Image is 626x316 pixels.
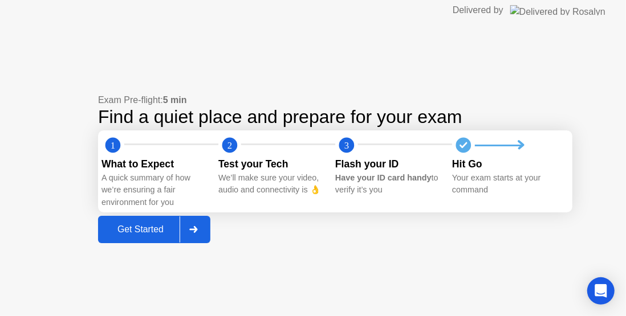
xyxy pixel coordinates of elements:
text: 2 [227,140,232,151]
b: Have your ID card handy [335,173,432,182]
div: Delivered by [453,3,503,17]
button: Get Started [98,216,210,243]
div: Get Started [101,224,180,235]
div: We’ll make sure your video, audio and connectivity is 👌 [218,172,326,196]
div: Open Intercom Messenger [587,277,615,305]
div: Flash your ID [335,157,443,171]
text: 3 [344,140,349,151]
img: Delivered by Rosalyn [510,5,605,15]
text: 1 [111,140,115,151]
div: Hit Go [452,157,560,171]
b: 5 min [163,95,187,105]
div: Your exam starts at your command [452,172,560,196]
div: Find a quiet place and prepare for your exam [98,107,572,127]
div: A quick summary of how we’re ensuring a fair environment for you [101,172,209,209]
div: What to Expect [101,157,209,171]
div: to verify it’s you [335,172,443,196]
div: Exam Pre-flight: [98,93,572,107]
div: Test your Tech [218,157,326,171]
